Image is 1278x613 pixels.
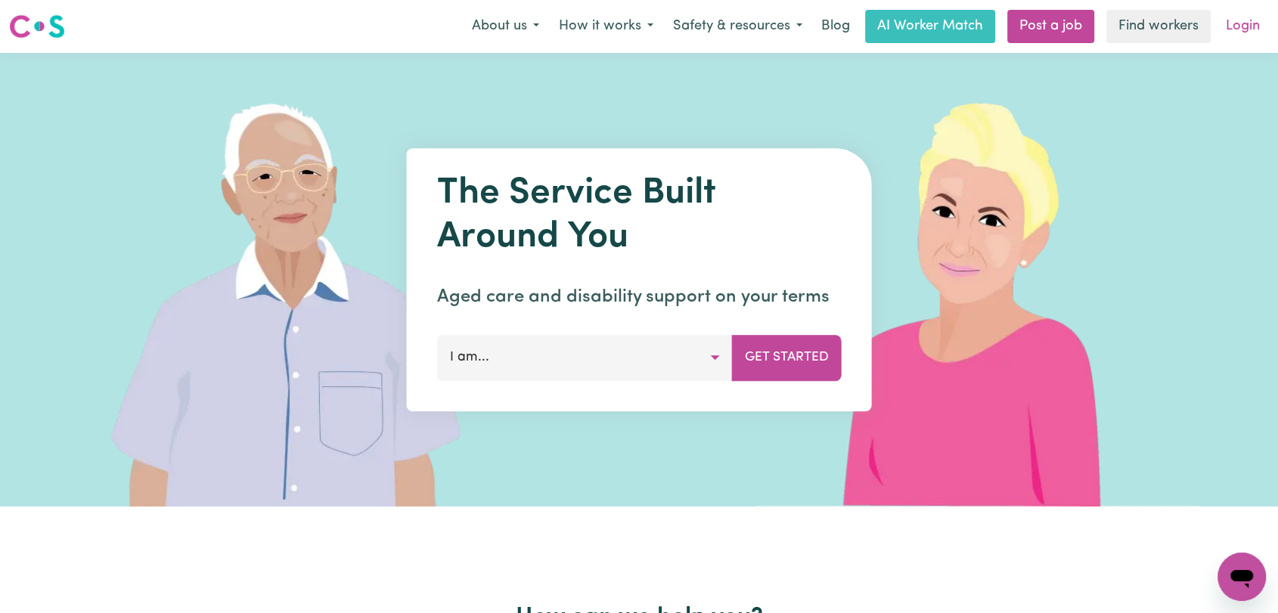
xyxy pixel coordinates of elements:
button: How it works [549,11,663,42]
p: Aged care and disability support on your terms [437,283,842,311]
button: I am... [437,335,733,380]
a: AI Worker Match [865,10,995,43]
button: Safety & resources [663,11,812,42]
button: About us [462,11,549,42]
iframe: Button to launch messaging window [1218,553,1266,601]
a: Careseekers logo [9,9,65,44]
img: Careseekers logo [9,13,65,40]
a: Login [1217,10,1269,43]
a: Post a job [1007,10,1094,43]
button: Get Started [732,335,842,380]
a: Find workers [1106,10,1211,43]
a: Blog [812,10,859,43]
h1: The Service Built Around You [437,172,842,259]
